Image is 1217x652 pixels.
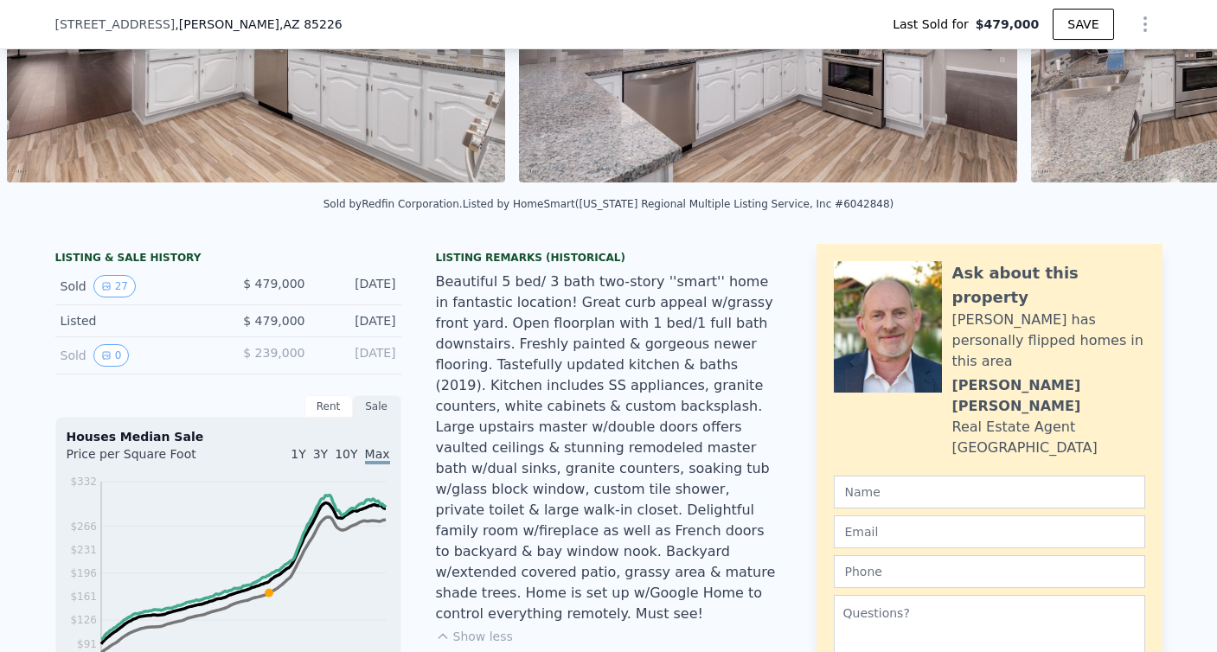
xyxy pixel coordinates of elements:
[952,375,1145,417] div: [PERSON_NAME] [PERSON_NAME]
[365,447,390,464] span: Max
[55,251,401,268] div: LISTING & SALE HISTORY
[61,344,215,367] div: Sold
[353,395,401,418] div: Sale
[834,476,1145,508] input: Name
[834,555,1145,588] input: Phone
[952,438,1098,458] div: [GEOGRAPHIC_DATA]
[319,312,396,329] div: [DATE]
[952,261,1145,310] div: Ask about this property
[77,638,97,650] tspan: $91
[313,447,328,461] span: 3Y
[243,346,304,360] span: $ 239,000
[70,544,97,556] tspan: $231
[70,476,97,488] tspan: $332
[319,275,396,297] div: [DATE]
[93,344,130,367] button: View historical data
[243,314,304,328] span: $ 479,000
[335,447,357,461] span: 10Y
[279,17,343,31] span: , AZ 85226
[893,16,976,33] span: Last Sold for
[319,344,396,367] div: [DATE]
[67,428,390,445] div: Houses Median Sale
[463,198,894,210] div: Listed by HomeSmart ([US_STATE] Regional Multiple Listing Service, Inc #6042848)
[70,521,97,533] tspan: $266
[323,198,463,210] div: Sold by Redfin Corporation .
[304,395,353,418] div: Rent
[976,16,1040,33] span: $479,000
[55,16,176,33] span: [STREET_ADDRESS]
[70,614,97,626] tspan: $126
[70,591,97,603] tspan: $161
[243,277,304,291] span: $ 479,000
[93,275,136,297] button: View historical data
[67,445,228,473] div: Price per Square Foot
[436,272,782,624] div: Beautiful 5 bed/ 3 bath two-story ''smart'' home in fantastic location! Great curb appeal w/grass...
[952,417,1076,438] div: Real Estate Agent
[1053,9,1113,40] button: SAVE
[834,515,1145,548] input: Email
[61,312,215,329] div: Listed
[1128,7,1163,42] button: Show Options
[952,310,1145,372] div: [PERSON_NAME] has personally flipped homes in this area
[436,628,513,645] button: Show less
[291,447,305,461] span: 1Y
[436,251,782,265] div: Listing Remarks (Historical)
[61,275,215,297] div: Sold
[175,16,342,33] span: , [PERSON_NAME]
[70,567,97,579] tspan: $196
